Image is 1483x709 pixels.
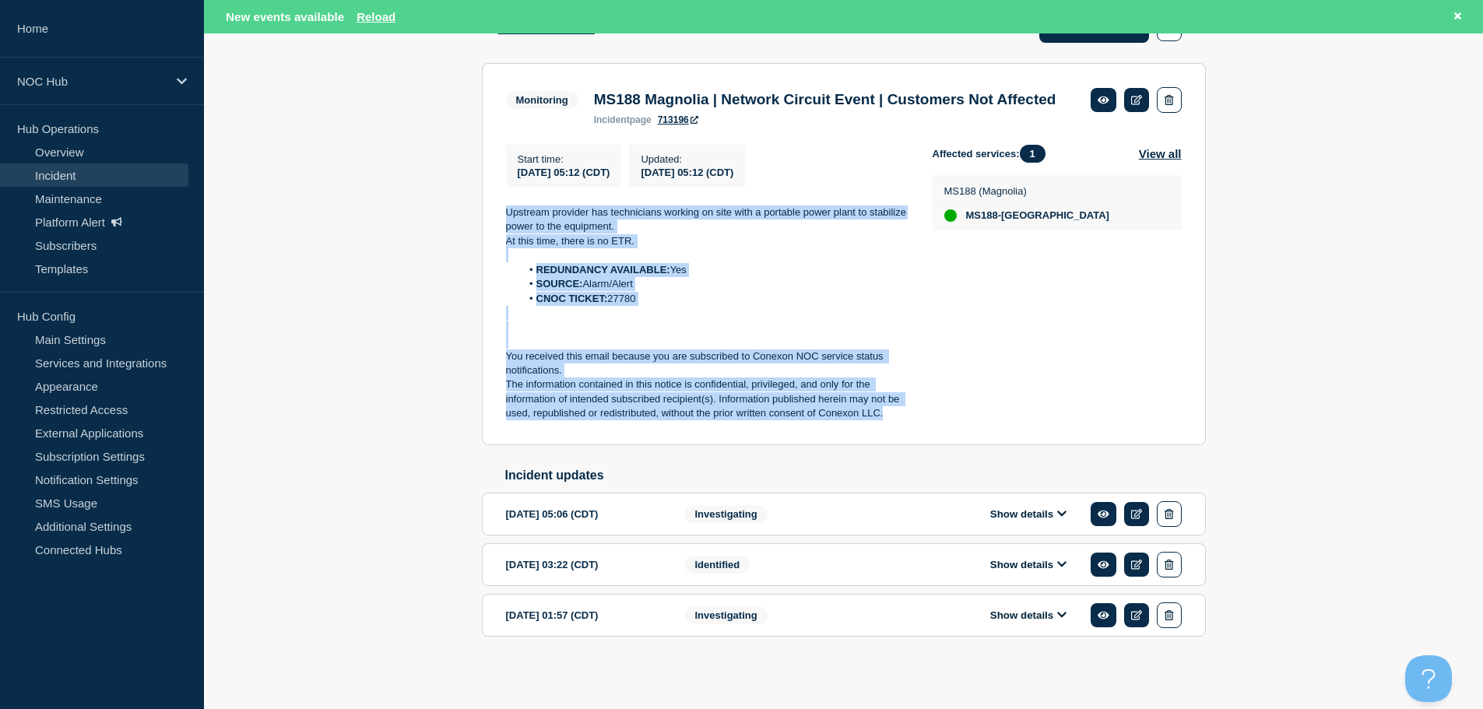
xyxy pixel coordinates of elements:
[1139,145,1182,163] button: View all
[536,293,608,304] strong: CNOC TICKET:
[685,556,750,574] span: Identified
[521,277,908,291] li: Alarm/Alert
[641,165,733,178] div: [DATE] 05:12 (CDT)
[226,10,344,23] span: New events available
[1020,145,1045,163] span: 1
[536,264,670,276] strong: REDUNDANCY AVAILABLE:
[986,609,1071,622] button: Show details
[658,114,698,125] a: 713196
[506,234,908,248] p: At this time, there is no ETR.
[685,505,768,523] span: Investigating
[505,469,1206,483] h2: Incident updates
[506,349,908,378] p: You received this email because you are subscribed to Conexon NOC service status notifications.
[594,114,630,125] span: incident
[944,185,1109,197] p: MS188 (Magnolia)
[357,10,395,23] button: Reload
[933,145,1053,163] span: Affected services:
[506,205,908,234] p: Upstream provider has technicians working on site with a portable power plant to stabilize power ...
[506,91,578,109] span: Monitoring
[506,602,662,628] div: [DATE] 01:57 (CDT)
[594,114,652,125] p: page
[986,558,1071,571] button: Show details
[685,606,768,624] span: Investigating
[966,209,1109,222] span: MS188-[GEOGRAPHIC_DATA]
[518,167,610,178] span: [DATE] 05:12 (CDT)
[521,292,908,306] li: 27780
[986,507,1071,521] button: Show details
[521,263,908,277] li: Yes
[506,377,908,420] p: The information contained in this notice is confidential, privileged, and only for the informatio...
[944,209,957,222] div: up
[17,75,167,88] p: NOC Hub
[536,278,583,290] strong: SOURCE:
[506,552,662,577] div: [DATE] 03:22 (CDT)
[518,153,610,165] p: Start time :
[1405,655,1452,702] iframe: Help Scout Beacon - Open
[641,153,733,165] p: Updated :
[506,501,662,527] div: [DATE] 05:06 (CDT)
[594,91,1056,108] h3: MS188 Magnolia | Network Circuit Event | Customers Not Affected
